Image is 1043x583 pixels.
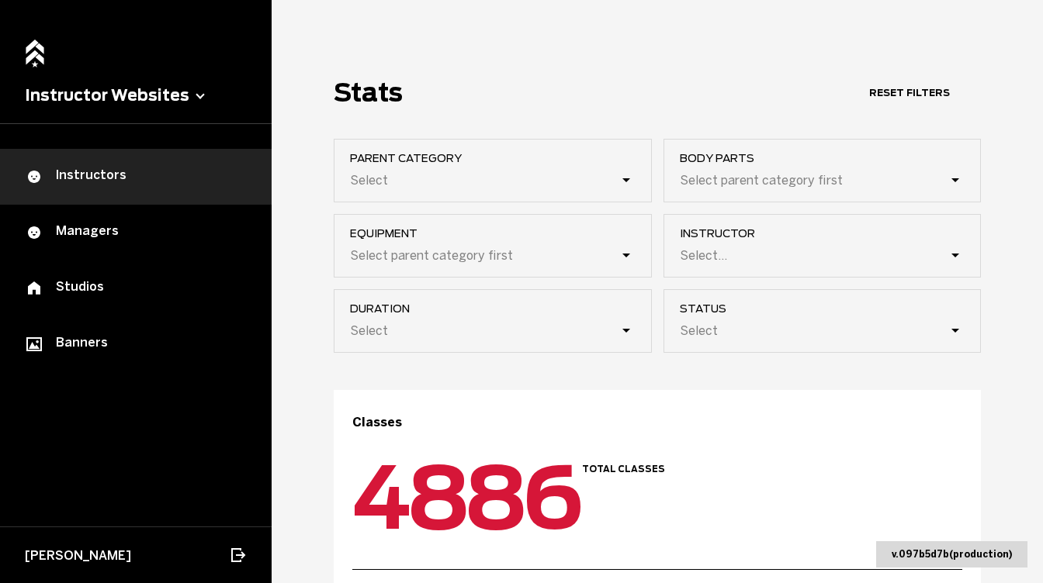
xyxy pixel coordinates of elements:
div: Banners [25,335,247,354]
span: duration [350,302,651,315]
div: Select [350,323,388,338]
span: 6 [521,447,587,549]
span: instructor [680,227,981,240]
span: 8 [406,447,472,549]
div: Managers [25,223,247,242]
div: Studios [25,279,247,298]
div: v. 097b5d7b ( production ) [876,541,1027,567]
a: Home [21,31,49,64]
span: Equipment [350,227,651,240]
h4: Total Classes [582,464,665,474]
h1: Stats [334,78,403,108]
div: Instructors [25,167,247,186]
div: Select [680,323,718,338]
div: Select... [680,248,727,263]
h3: Classes [352,415,962,429]
span: Status [680,302,981,315]
span: Parent Category [350,152,651,164]
span: [PERSON_NAME] [25,548,131,563]
button: Reset Filters [838,79,981,106]
button: Instructor Websites [25,86,247,105]
span: 8 [463,447,529,549]
div: Select [350,173,388,188]
span: Body parts [680,152,981,164]
span: 4 [348,447,414,549]
button: Log out [220,538,255,572]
